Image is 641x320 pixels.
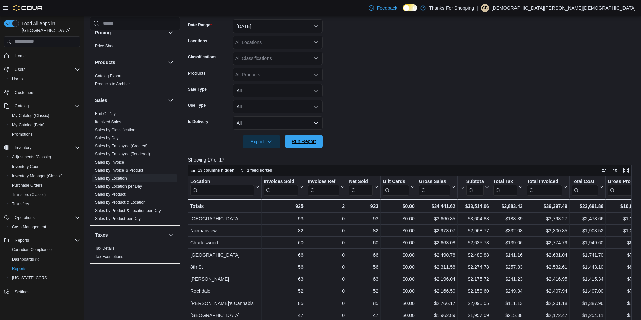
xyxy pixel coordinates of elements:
span: Adjustments (Classic) [12,154,51,160]
a: Reports [9,265,29,273]
button: Taxes [167,231,175,239]
button: Catalog [12,102,31,110]
button: Transfers (Classic) [7,190,83,199]
span: My Catalog (Classic) [12,113,49,118]
span: Load All Apps in [GEOGRAPHIC_DATA] [19,20,80,34]
div: Net Sold [349,178,373,185]
div: $2,311.58 [419,263,455,271]
button: All [233,116,323,130]
div: Gift Cards [383,178,409,185]
label: Locations [188,38,207,44]
a: Customers [12,89,37,97]
div: $2,489.88 [460,251,489,259]
button: Gross Sales [419,178,455,195]
span: 13 columns hidden [198,168,235,173]
a: Tax Exemptions [95,254,123,259]
span: Settings [12,287,80,296]
button: Total Tax [493,178,523,195]
div: Subtotal [466,178,484,195]
button: Customers [1,88,83,97]
div: 82 [264,227,303,235]
p: [DEMOGRAPHIC_DATA][PERSON_NAME][DEMOGRAPHIC_DATA] [492,4,636,12]
span: Home [12,52,80,60]
a: Cash Management [9,223,49,231]
div: $3,793.27 [527,215,567,223]
div: $2,416.95 [527,275,567,283]
span: Promotions [12,132,33,137]
span: Settings [15,289,29,295]
button: All [233,100,323,113]
span: Sales by Product [95,192,126,197]
a: Itemized Sales [95,120,121,124]
div: 60 [349,239,378,247]
span: Inventory [12,144,80,152]
a: Sales by Day [95,136,119,140]
span: Tax Details [95,246,115,251]
span: Inventory [15,145,31,150]
span: Feedback [377,5,397,11]
button: Display options [611,166,619,174]
div: Location [190,178,254,195]
button: Keyboard shortcuts [600,166,608,174]
div: Total Tax [493,178,517,195]
div: Charleswood [190,239,259,247]
div: $1,443.10 [572,263,603,271]
a: Sales by Location per Day [95,184,142,189]
label: Classifications [188,54,217,60]
label: Products [188,71,206,76]
div: Subtotal [466,178,484,185]
span: Purchase Orders [12,183,43,188]
div: 93 [349,215,378,223]
div: Total Tax [493,178,517,185]
span: 1 field sorted [247,168,272,173]
button: Subtotal [460,178,489,195]
div: Gross Sales [419,178,450,185]
span: Dashboards [12,257,39,262]
div: Net Sold [349,178,373,195]
a: Purchase Orders [9,181,45,189]
span: Purchase Orders [9,181,80,189]
div: Invoices Sold [264,178,298,185]
div: 82 [349,227,378,235]
button: Inventory Count [7,162,83,171]
div: 0 [308,275,344,283]
button: Operations [12,214,37,222]
h3: Taxes [95,232,108,238]
button: Invoices Sold [264,178,303,195]
button: Home [1,51,83,61]
button: Export [243,135,280,148]
a: Feedback [366,1,400,15]
span: Inventory Manager (Classic) [9,172,80,180]
button: [US_STATE] CCRS [7,273,83,283]
div: 60 [264,239,303,247]
div: $0.00 [383,227,415,235]
button: Gift Cards [383,178,415,195]
div: Total Cost [572,178,598,185]
div: $1,741.70 [572,251,603,259]
span: Adjustments (Classic) [9,153,80,161]
div: Totals [190,202,259,210]
span: Transfers [12,201,29,207]
a: Sales by Product & Location [95,200,146,205]
button: Pricing [167,29,175,37]
button: All [233,84,323,97]
button: Products [167,58,175,66]
button: Reports [12,236,32,244]
div: [GEOGRAPHIC_DATA] [190,215,259,223]
div: $0.00 [383,202,415,210]
div: Invoices Ref [308,178,339,185]
div: Total Cost [572,178,598,195]
span: Washington CCRS [9,274,80,282]
div: $2,473.66 [572,215,603,223]
span: Reports [12,236,80,244]
div: Gross Sales [419,178,450,195]
span: Catalog [12,102,80,110]
a: Dashboards [7,255,83,264]
span: Dashboards [9,255,80,263]
div: 0 [308,287,344,295]
div: 0 [308,227,344,235]
button: Users [7,74,83,84]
